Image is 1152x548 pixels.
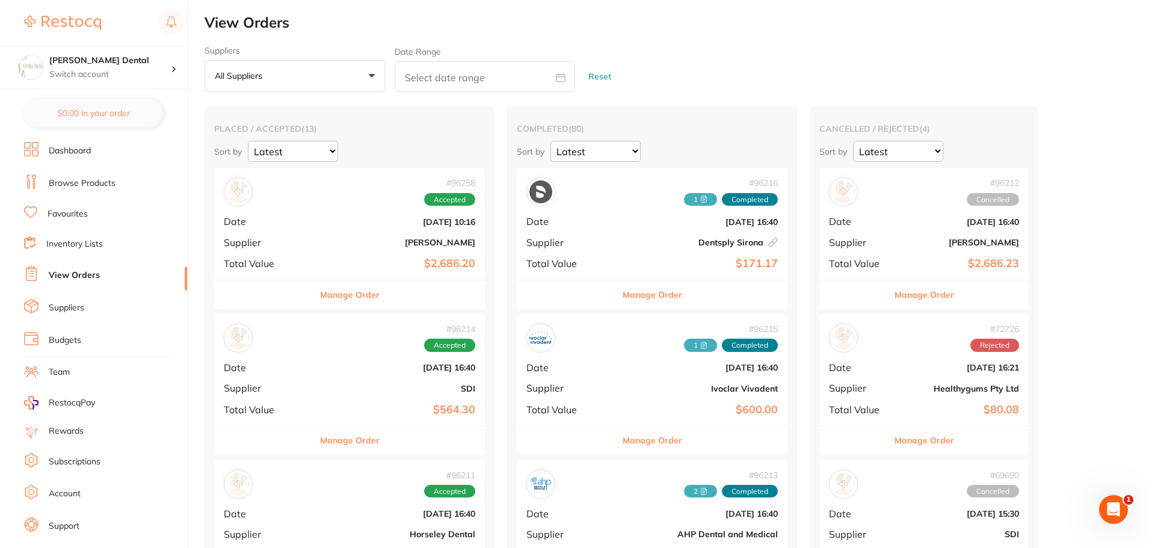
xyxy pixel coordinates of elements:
[819,146,847,157] p: Sort by
[529,327,552,349] img: Ivoclar Vivadent
[829,383,889,393] span: Supplier
[320,426,380,455] button: Manage Order
[314,404,475,416] b: $564.30
[899,257,1019,270] b: $2,686.23
[899,363,1019,372] b: [DATE] 16:21
[899,217,1019,227] b: [DATE] 16:40
[829,216,889,227] span: Date
[526,237,607,248] span: Supplier
[517,123,787,134] h2: completed ( 80 )
[224,237,304,248] span: Supplier
[829,258,889,269] span: Total Value
[585,61,615,93] button: Reset
[49,269,100,282] a: View Orders
[517,146,544,157] p: Sort by
[970,339,1019,352] span: Rejected
[24,396,39,410] img: RestocqPay
[314,238,475,247] b: [PERSON_NAME]
[314,384,475,393] b: SDI
[227,473,250,496] img: Horseley Dental
[617,384,778,393] b: Ivoclar Vivadent
[722,339,778,352] span: Completed
[529,473,552,496] img: AHP Dental and Medical
[617,363,778,372] b: [DATE] 16:40
[224,508,304,519] span: Date
[832,327,855,349] img: Healthygums Pty Ltd
[617,257,778,270] b: $171.17
[829,237,889,248] span: Supplier
[819,123,1029,134] h2: cancelled / rejected ( 4 )
[829,404,889,415] span: Total Value
[623,280,682,309] button: Manage Order
[526,508,607,519] span: Date
[24,99,163,128] button: $0.00 in your order
[24,16,101,30] img: Restocq Logo
[1099,495,1128,524] iframe: Intercom live chat
[46,238,103,250] a: Inventory Lists
[224,383,304,393] span: Supplier
[829,508,889,519] span: Date
[224,404,304,415] span: Total Value
[899,509,1019,519] b: [DATE] 15:30
[24,396,95,410] a: RestocqPay
[899,529,1019,539] b: SDI
[48,208,88,220] a: Favourites
[395,47,441,57] label: Date Range
[970,324,1019,334] span: # 72726
[899,384,1019,393] b: Healthygums Pty Ltd
[320,280,380,309] button: Manage Order
[224,216,304,227] span: Date
[49,520,79,532] a: Support
[205,14,1152,31] h2: View Orders
[49,302,84,314] a: Suppliers
[49,488,81,500] a: Account
[19,55,43,79] img: Hornsby Dental
[314,529,475,539] b: Horseley Dental
[722,485,778,498] span: Completed
[49,425,84,437] a: Rewards
[684,339,717,352] span: Received
[395,61,575,92] input: Select date range
[617,238,778,247] b: Dentsply Sirona
[205,46,385,55] label: Suppliers
[526,383,607,393] span: Supplier
[895,426,954,455] button: Manage Order
[899,238,1019,247] b: [PERSON_NAME]
[214,168,485,309] div: Henry Schein Halas#96258AcceptedDate[DATE] 10:16Supplier[PERSON_NAME]Total Value$2,686.20Manage O...
[424,178,475,188] span: # 96258
[224,362,304,373] span: Date
[617,404,778,416] b: $600.00
[49,334,81,346] a: Budgets
[967,470,1019,480] span: # 69690
[623,426,682,455] button: Manage Order
[617,529,778,539] b: AHP Dental and Medical
[967,193,1019,206] span: Cancelled
[829,529,889,540] span: Supplier
[49,456,100,468] a: Subscriptions
[895,280,954,309] button: Manage Order
[617,217,778,227] b: [DATE] 16:40
[314,363,475,372] b: [DATE] 16:40
[314,509,475,519] b: [DATE] 16:40
[49,177,116,189] a: Browse Products
[526,216,607,227] span: Date
[722,193,778,206] span: Completed
[526,258,607,269] span: Total Value
[24,9,101,37] a: Restocq Logo
[832,473,855,496] img: SDI
[224,529,304,540] span: Supplier
[829,362,889,373] span: Date
[424,485,475,498] span: Accepted
[214,146,242,157] p: Sort by
[49,145,91,157] a: Dashboard
[529,180,552,203] img: Dentsply Sirona
[526,529,607,540] span: Supplier
[205,60,385,93] button: All suppliers
[224,258,304,269] span: Total Value
[424,324,475,334] span: # 96214
[899,404,1019,416] b: $80.08
[49,366,70,378] a: Team
[684,178,778,188] span: # 96216
[214,123,485,134] h2: placed / accepted ( 13 )
[684,470,778,480] span: # 96213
